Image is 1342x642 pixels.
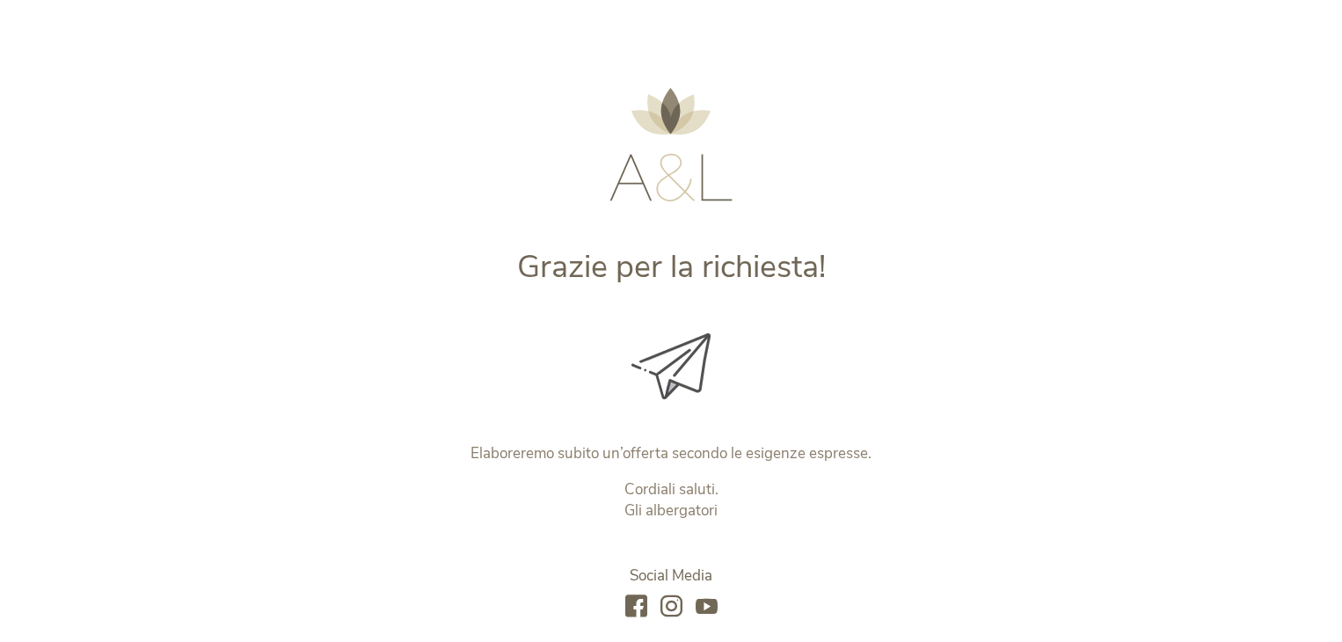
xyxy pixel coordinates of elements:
a: facebook [625,595,647,619]
p: Elaboreremo subito un’offerta secondo le esigenze espresse. [304,443,1039,464]
img: Grazie per la richiesta! [631,333,711,399]
span: Social Media [630,565,712,586]
span: Grazie per la richiesta! [517,245,826,288]
p: Cordiali saluti. Gli albergatori [304,479,1039,522]
a: youtube [696,595,718,619]
img: AMONTI & LUNARIS Wellnessresort [609,88,733,201]
a: instagram [660,595,682,619]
